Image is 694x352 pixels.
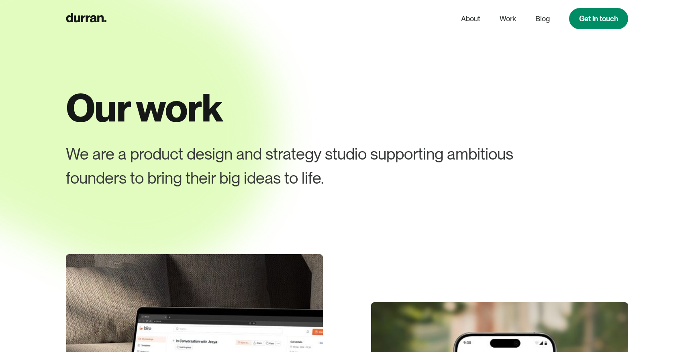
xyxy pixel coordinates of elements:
[66,11,106,26] a: home
[66,87,628,129] h1: Our work
[66,142,572,190] div: We are a product design and strategy studio supporting ambitious founders to bring their big idea...
[461,11,480,26] a: About
[569,8,628,29] a: Get in touch
[535,11,550,26] a: Blog
[500,11,516,26] a: Work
